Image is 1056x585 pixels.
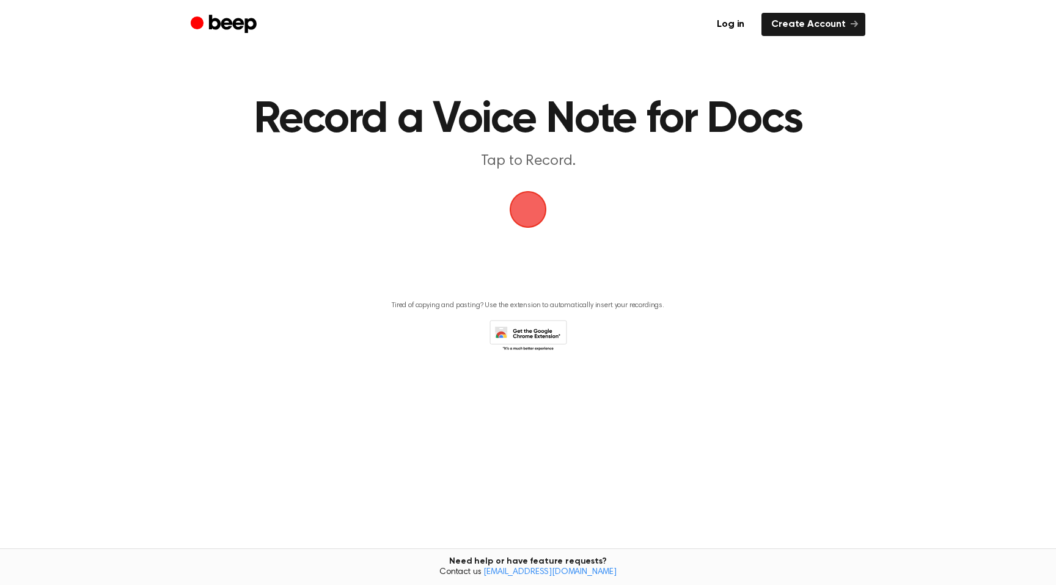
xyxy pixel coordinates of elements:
span: Contact us [7,567,1049,578]
a: Log in [707,13,754,36]
a: Beep [191,13,260,37]
p: Tap to Record. [293,151,763,172]
img: Beep Logo [510,191,546,228]
h1: Record a Voice Note for Docs [215,98,841,142]
p: Tired of copying and pasting? Use the extension to automatically insert your recordings. [392,301,664,310]
a: Create Account [761,13,865,36]
a: [EMAIL_ADDRESS][DOMAIN_NAME] [483,568,617,576]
